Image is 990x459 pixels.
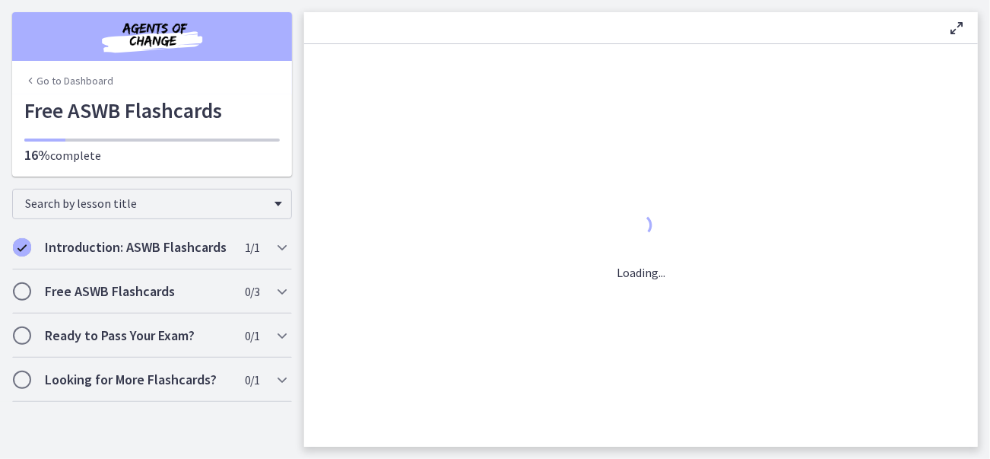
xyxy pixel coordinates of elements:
p: Loading... [617,263,665,282]
span: Search by lesson title [25,196,267,211]
span: 0 / 1 [245,371,259,389]
img: Agents of Change [61,18,243,55]
h1: Free ASWB Flashcards [24,94,280,126]
span: 0 / 3 [245,282,259,301]
span: 1 / 1 [245,238,259,257]
h2: Introduction: ASWB Flashcards [45,238,230,257]
span: 0 / 1 [245,327,259,345]
span: 16% [24,146,50,164]
p: complete [24,146,280,164]
h2: Looking for More Flashcards? [45,371,230,389]
i: Completed [13,238,31,257]
h2: Ready to Pass Your Exam? [45,327,230,345]
a: Go to Dashboard [24,73,113,88]
div: 1 [617,210,665,245]
h2: Free ASWB Flashcards [45,282,230,301]
div: Search by lesson title [12,189,292,219]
